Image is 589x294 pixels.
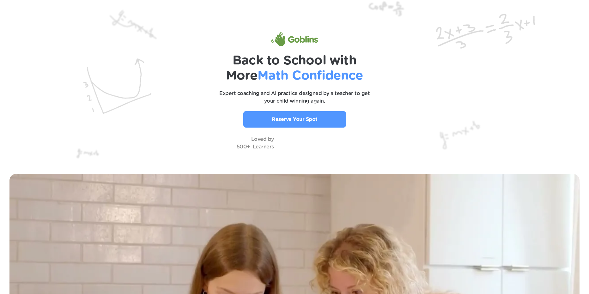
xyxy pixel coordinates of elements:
a: Reserve Your Spot [243,111,346,128]
p: Expert coaching and AI practice designed by a teacher to get your child winning again. [216,90,373,105]
p: Reserve Your Spot [272,116,318,123]
p: Loved by 500+ Learners [237,135,274,151]
p: Questions? Give us a call or text! [499,284,579,291]
span: Math Confidence [258,69,363,82]
h1: Back to School with More [184,53,405,83]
